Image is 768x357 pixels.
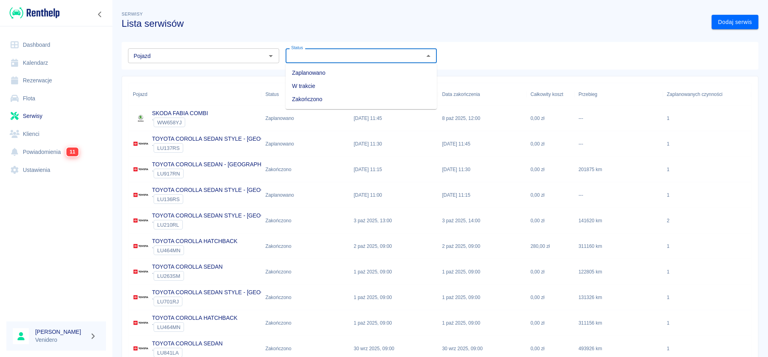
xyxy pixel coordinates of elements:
[526,157,574,182] div: 0,00 zł
[663,83,751,106] div: Zaplanowanych czynności
[667,191,670,199] div: 1
[133,213,149,229] img: Image
[152,245,238,255] div: `
[354,345,394,352] p: 30 wrz 2025, 09:00
[152,297,305,306] div: `
[152,314,238,322] p: TOYOTA COROLLA HATCHBACK
[265,268,291,275] div: Zakończono
[265,83,279,106] div: Status
[133,289,149,305] img: Image
[133,83,147,106] div: Pojazd
[154,145,183,151] span: LU137RS
[442,217,480,224] p: 3 paź 2025, 14:00
[265,191,294,199] div: Zaplanowano
[442,115,480,122] p: 8 paź 2025, 12:00
[154,196,183,202] span: LU136RS
[574,157,663,182] div: 201875 km
[154,171,183,177] span: LU917RN
[6,54,106,72] a: Kalendarz
[6,90,106,108] a: Flota
[574,285,663,310] div: 131326 km
[526,285,574,310] div: 0,00 zł
[667,115,670,122] div: 1
[6,161,106,179] a: Ustawienia
[6,36,106,54] a: Dashboard
[122,18,705,29] h3: Lista serwisów
[154,247,184,253] span: LU464MN
[286,66,437,80] li: Zaplanowano
[154,324,184,330] span: LU464MN
[442,319,480,327] p: 1 paź 2025, 09:00
[667,217,670,224] div: 2
[6,72,106,90] a: Rezerwacje
[10,6,60,20] img: Renthelp logo
[286,80,437,93] li: W trakcie
[667,294,670,301] div: 1
[574,106,663,131] div: ---
[152,186,305,194] p: TOYOTA COROLLA SEDAN STYLE - [GEOGRAPHIC_DATA]
[152,322,238,332] div: `
[154,120,185,126] span: WW658YJ
[526,83,574,106] div: Całkowity koszt
[152,169,286,178] div: `
[154,350,182,356] span: LU841LA
[265,140,294,148] div: Zaplanowano
[286,93,437,106] li: Zakończono
[265,217,291,224] div: Zakończono
[574,310,663,336] div: 311156 km
[667,140,670,148] div: 1
[291,45,303,51] label: Status
[574,182,663,208] div: ---
[6,125,106,143] a: Klienci
[6,143,106,161] a: Powiadomienia11
[152,160,286,169] p: TOYOTA COROLLA SEDAN - [GEOGRAPHIC_DATA]
[152,194,305,204] div: `
[265,115,294,122] div: Zaplanowano
[94,9,106,20] button: Zwiń nawigację
[574,259,663,285] div: 122805 km
[152,263,223,271] p: TOYOTA COROLLA SEDAN
[154,222,182,228] span: LU210RL
[354,191,382,199] p: [DATE] 11:00
[574,83,663,106] div: Przebieg
[35,328,86,336] h6: [PERSON_NAME]
[152,339,223,348] p: TOYOTA COROLLA SEDAN
[442,191,470,199] p: [DATE] 11:15
[712,15,758,30] a: Dodaj serwis
[6,107,106,125] a: Serwisy
[354,268,392,275] p: 1 paź 2025, 09:00
[265,294,291,301] div: Zakończono
[526,259,574,285] div: 0,00 zł
[578,83,597,106] div: Przebieg
[354,294,392,301] p: 1 paź 2025, 09:00
[667,345,670,352] div: 1
[152,288,305,297] p: TOYOTA COROLLA SEDAN STYLE - [GEOGRAPHIC_DATA]
[354,140,382,148] p: [DATE] 11:30
[265,345,291,352] div: Zakończono
[354,166,382,173] p: [DATE] 11:15
[133,136,149,152] img: Image
[423,50,434,62] button: Zamknij
[354,319,392,327] p: 1 paź 2025, 09:00
[574,131,663,157] div: ---
[265,50,276,62] button: Otwórz
[354,115,382,122] p: [DATE] 11:45
[667,268,670,275] div: 1
[152,271,223,281] div: `
[350,83,438,106] div: Data rozpoczęcia
[152,211,305,220] p: TOYOTA COROLLA SEDAN STYLE - [GEOGRAPHIC_DATA]
[530,83,563,106] div: Całkowity koszt
[133,187,149,203] img: Image
[152,220,305,229] div: `
[526,182,574,208] div: 0,00 zł
[354,243,392,250] p: 2 paź 2025, 09:00
[152,143,305,153] div: `
[526,208,574,233] div: 0,00 zł
[442,166,470,173] p: [DATE] 11:30
[526,106,574,131] div: 0,00 zł
[442,294,480,301] p: 1 paź 2025, 09:00
[442,83,480,106] div: Data zakończenia
[133,162,149,178] img: Image
[265,243,291,250] div: Zakończono
[667,83,722,106] div: Zaplanowanych czynności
